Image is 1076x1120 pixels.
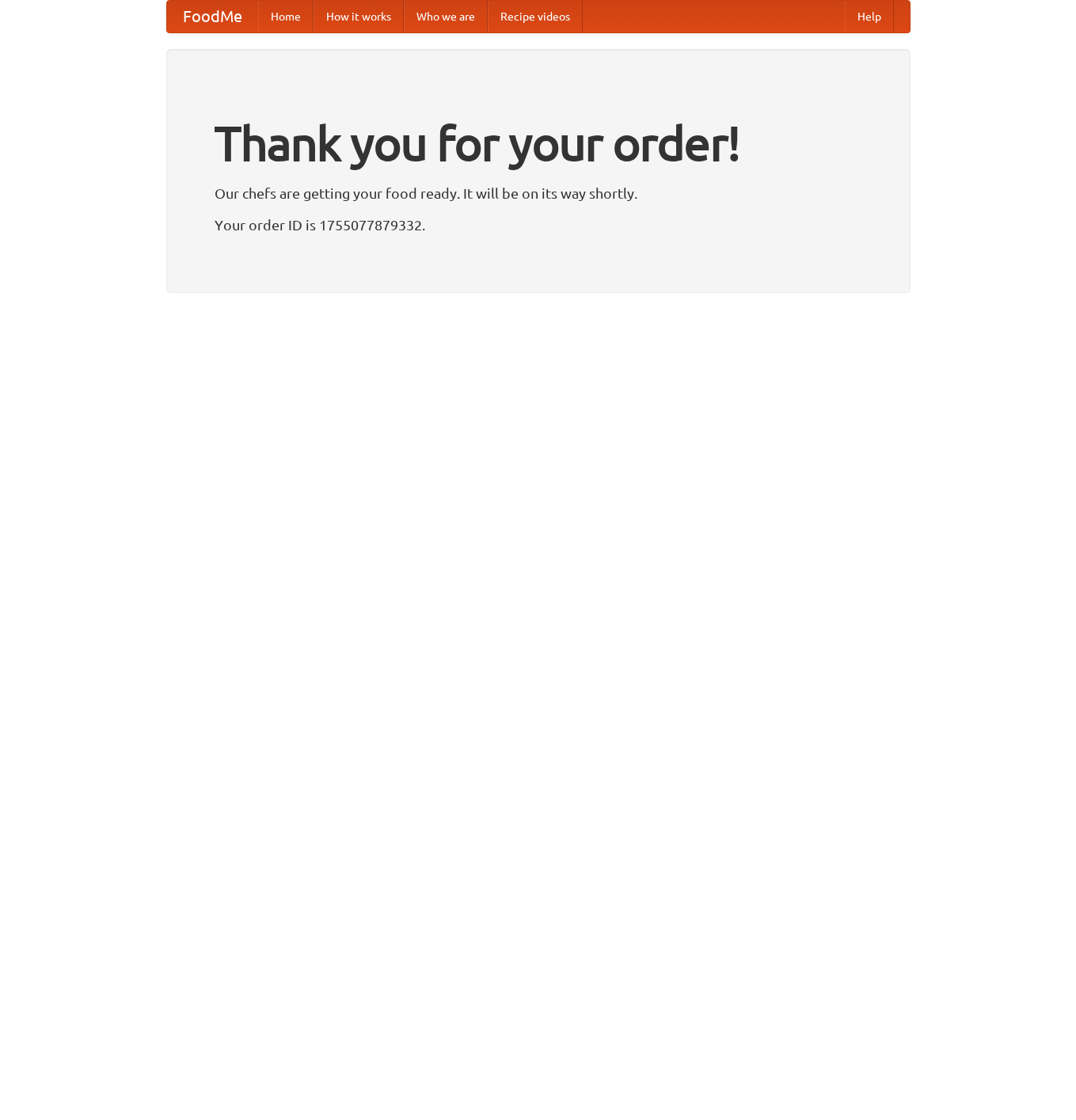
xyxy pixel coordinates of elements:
p: Your order ID is 1755077879332. [215,213,862,237]
a: Who we are [404,1,488,32]
p: Our chefs are getting your food ready. It will be on its way shortly. [215,181,862,205]
a: Home [258,1,314,32]
a: Recipe videos [488,1,583,32]
a: FoodMe [167,1,258,32]
a: Help [845,1,894,32]
a: How it works [314,1,404,32]
h1: Thank you for your order! [215,105,862,181]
